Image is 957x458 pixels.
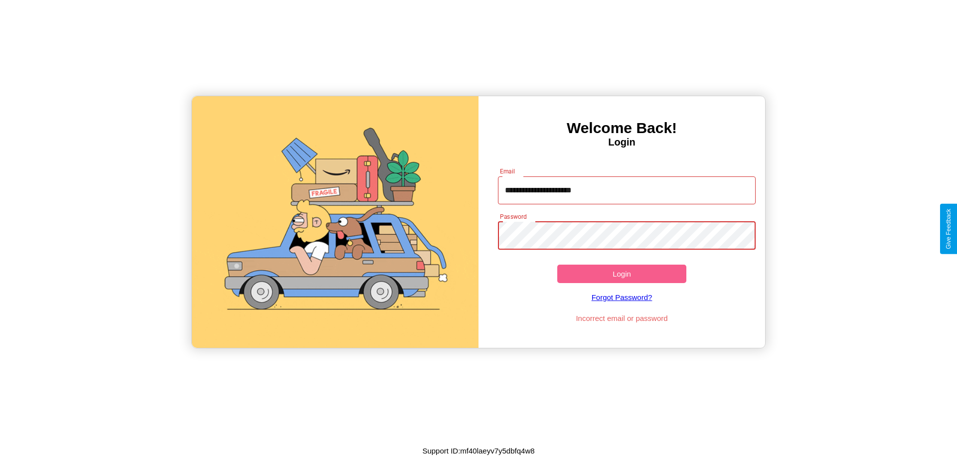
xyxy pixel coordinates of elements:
[493,283,751,311] a: Forgot Password?
[557,265,686,283] button: Login
[493,311,751,325] p: Incorrect email or password
[478,120,765,137] h3: Welcome Back!
[422,444,534,458] p: Support ID: mf40laeyv7y5dbfq4w8
[500,212,526,221] label: Password
[478,137,765,148] h4: Login
[192,96,478,348] img: gif
[945,209,952,249] div: Give Feedback
[500,167,515,175] label: Email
